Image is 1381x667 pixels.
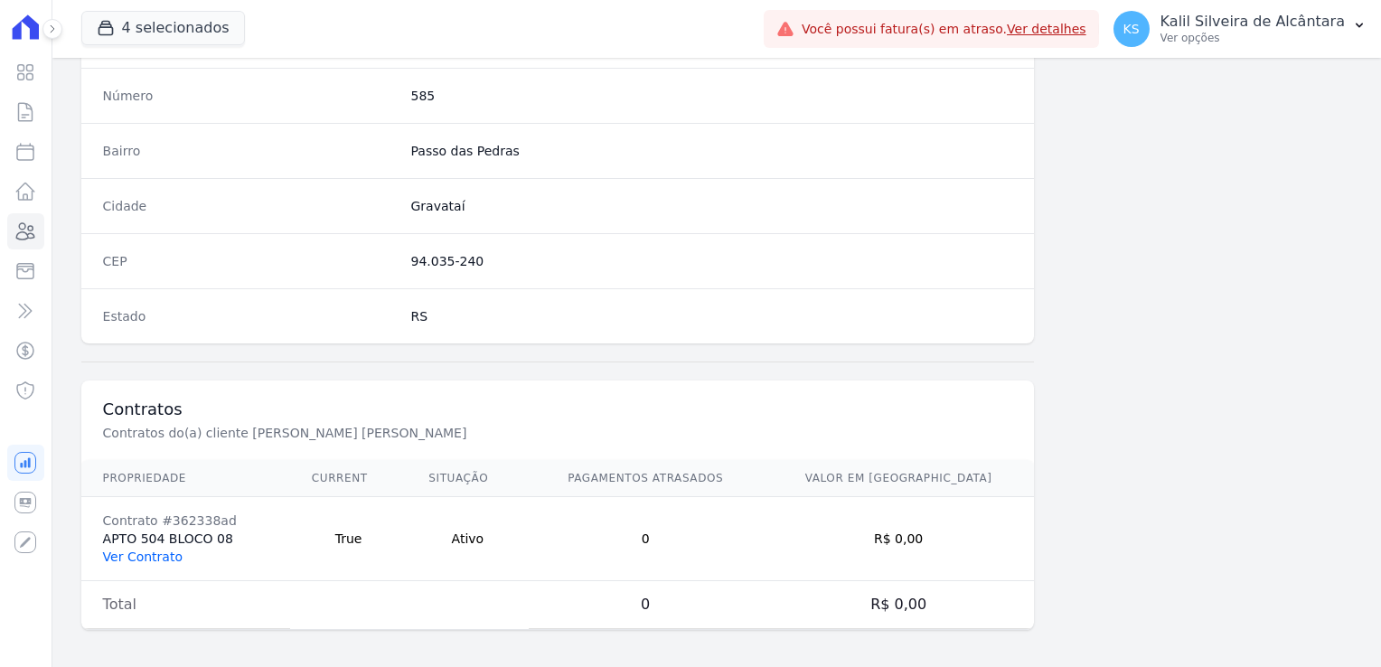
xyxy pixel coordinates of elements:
[103,252,397,270] dt: CEP
[407,497,528,581] td: Ativo
[103,87,397,105] dt: Número
[529,460,763,497] th: Pagamentos Atrasados
[802,20,1086,39] span: Você possui fatura(s) em atraso.
[529,581,763,629] td: 0
[81,497,290,581] td: APTO 504 BLOCO 08
[103,550,183,564] a: Ver Contrato
[1099,4,1381,54] button: KS Kalil Silveira de Alcântara Ver opções
[290,460,408,497] th: Current
[103,197,397,215] dt: Cidade
[411,252,1013,270] dd: 94.035-240
[103,142,397,160] dt: Bairro
[529,497,763,581] td: 0
[411,142,1013,160] dd: Passo das Pedras
[763,497,1035,581] td: R$ 0,00
[411,307,1013,325] dd: RS
[1160,13,1345,31] p: Kalil Silveira de Alcântara
[81,460,290,497] th: Propriedade
[407,460,528,497] th: Situação
[763,460,1035,497] th: Valor em [GEOGRAPHIC_DATA]
[411,197,1013,215] dd: Gravataí
[103,512,268,530] div: Contrato #362338ad
[1007,22,1086,36] a: Ver detalhes
[81,581,290,629] td: Total
[763,581,1035,629] td: R$ 0,00
[1123,23,1140,35] span: KS
[103,307,397,325] dt: Estado
[411,87,1013,105] dd: 585
[81,11,245,45] button: 4 selecionados
[103,399,1013,420] h3: Contratos
[1160,31,1345,45] p: Ver opções
[290,497,408,581] td: True
[103,424,710,442] p: Contratos do(a) cliente [PERSON_NAME] [PERSON_NAME]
